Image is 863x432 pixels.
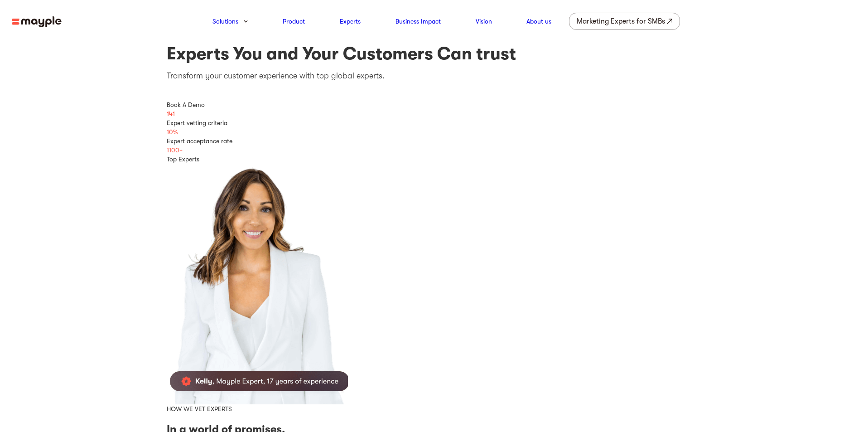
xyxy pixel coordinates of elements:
[395,16,441,27] a: Business Impact
[167,100,697,109] div: Book A Demo
[12,16,62,28] img: mayple-logo
[340,16,361,27] a: Experts
[212,16,238,27] a: Solutions
[167,109,697,118] div: 141
[569,13,680,30] a: Marketing Experts for SMBs
[167,70,697,82] p: Transform your customer experience with top global experts.
[526,16,551,27] a: About us
[167,118,697,127] div: Expert vetting criteria
[244,20,248,23] img: arrow-down
[167,404,697,413] div: HOW WE VET EXPERTS
[167,155,697,164] div: Top Experts
[167,146,697,155] div: 1100+
[167,164,348,404] img: Mark Farias Mayple Expert
[283,16,305,27] a: Product
[167,127,697,136] div: 10%
[476,16,492,27] a: Vision
[167,136,697,146] div: Expert acceptance rate
[167,43,697,65] h1: Experts You and Your Customers Can trust
[577,15,665,28] div: Marketing Experts for SMBs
